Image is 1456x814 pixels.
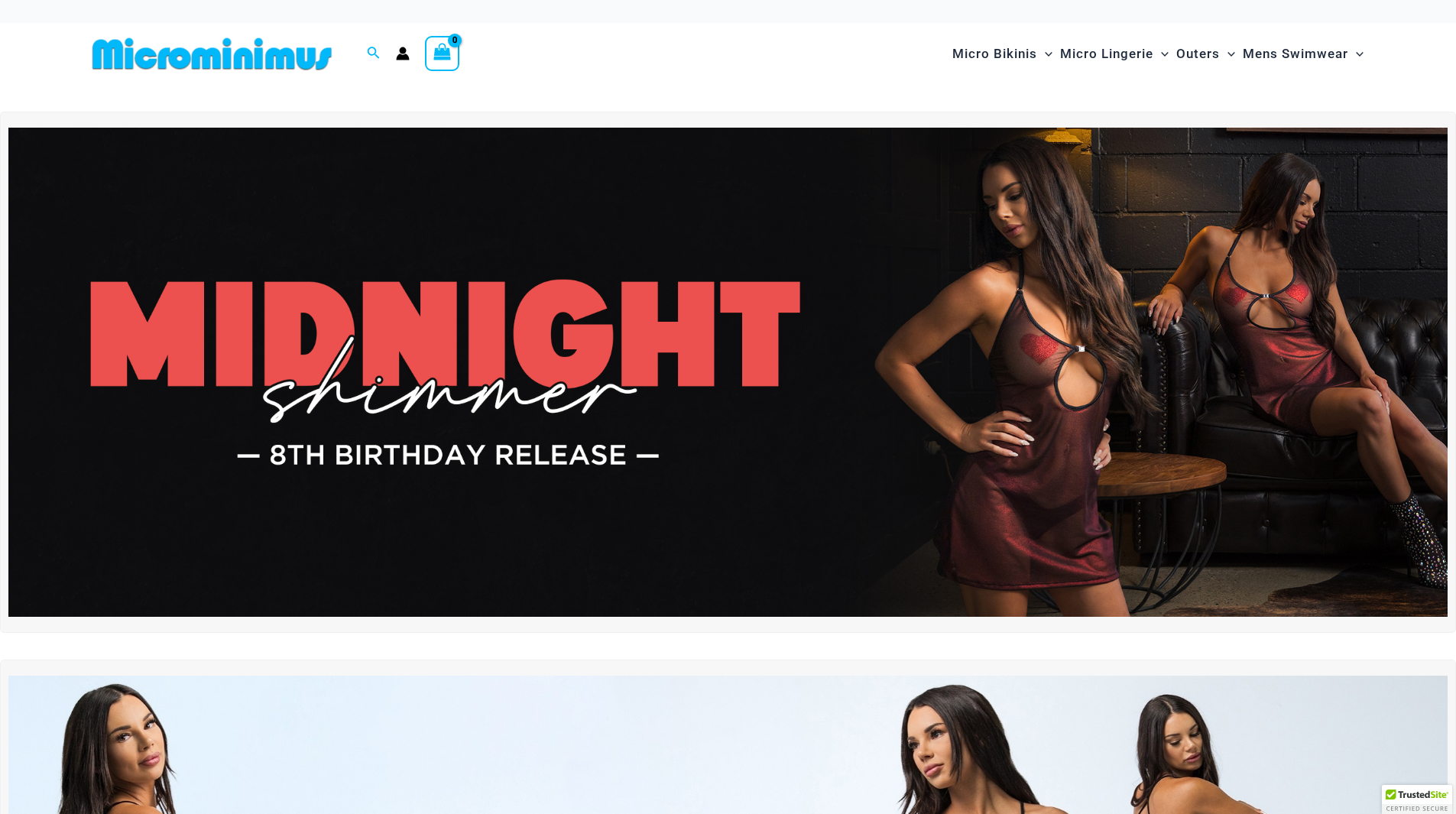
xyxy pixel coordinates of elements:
[1243,34,1348,73] span: Mens Swimwear
[86,37,338,71] img: MM SHOP LOGO FLAT
[425,36,460,71] a: View Shopping Cart, empty
[946,28,1370,79] nav: Site Navigation
[8,128,1448,617] img: Midnight Shimmer Red Dress
[1348,34,1364,73] span: Menu Toggle
[396,47,410,60] a: Account icon link
[1056,31,1172,77] a: Micro LingerieMenu ToggleMenu Toggle
[367,44,381,63] a: Search icon link
[1239,31,1367,77] a: Mens SwimwearMenu ToggleMenu Toggle
[952,34,1037,73] span: Micro Bikinis
[1382,785,1452,814] div: TrustedSite Certified
[949,31,1056,77] a: Micro BikinisMenu ToggleMenu Toggle
[1172,31,1239,77] a: OutersMenu ToggleMenu Toggle
[1037,34,1052,73] span: Menu Toggle
[1176,34,1220,73] span: Outers
[1060,34,1153,73] span: Micro Lingerie
[1153,34,1169,73] span: Menu Toggle
[1220,34,1235,73] span: Menu Toggle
